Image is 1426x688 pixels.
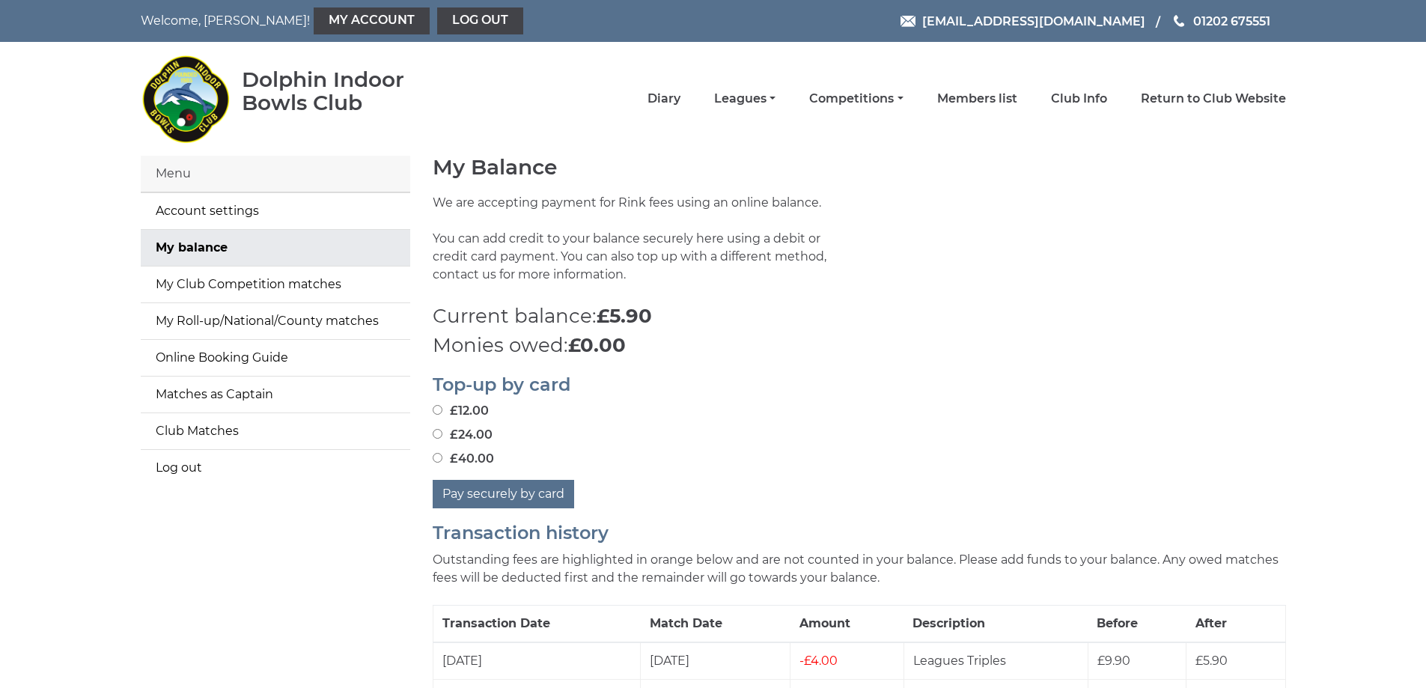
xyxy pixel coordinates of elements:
th: After [1186,605,1285,642]
a: My Roll-up/National/County matches [141,303,410,339]
a: Competitions [809,91,903,107]
th: Amount [790,605,904,642]
a: Phone us 01202 675551 [1171,12,1270,31]
p: Outstanding fees are highlighted in orange below and are not counted in your balance. Please add ... [433,551,1286,587]
p: We are accepting payment for Rink fees using an online balance. You can add credit to your balanc... [433,194,848,302]
input: £40.00 [433,453,442,463]
h1: My Balance [433,156,1286,179]
span: 01202 675551 [1193,13,1270,28]
p: Current balance: [433,302,1286,331]
th: Before [1088,605,1186,642]
input: £12.00 [433,405,442,415]
span: £5.90 [1195,654,1228,668]
button: Pay securely by card [433,480,574,508]
a: Log out [437,7,523,34]
a: Matches as Captain [141,377,410,413]
span: £9.90 [1097,654,1130,668]
strong: £0.00 [568,333,626,357]
a: My Account [314,7,430,34]
img: Email [901,16,915,27]
span: [EMAIL_ADDRESS][DOMAIN_NAME] [922,13,1145,28]
input: £24.00 [433,429,442,439]
div: Menu [141,156,410,192]
img: Phone us [1174,15,1184,27]
th: Match Date [641,605,790,642]
th: Transaction Date [433,605,641,642]
h2: Top-up by card [433,375,1286,395]
nav: Welcome, [PERSON_NAME]! [141,7,605,34]
td: [DATE] [641,642,790,680]
label: £40.00 [433,450,494,468]
a: Email [EMAIL_ADDRESS][DOMAIN_NAME] [901,12,1145,31]
a: Leagues [714,91,776,107]
a: My balance [141,230,410,266]
span: £4.00 [799,654,838,668]
td: Leagues Triples [904,642,1088,680]
a: Online Booking Guide [141,340,410,376]
img: Dolphin Indoor Bowls Club [141,46,231,151]
a: Log out [141,450,410,486]
a: Club Matches [141,413,410,449]
a: Return to Club Website [1141,91,1286,107]
strong: £5.90 [597,304,652,328]
a: Diary [648,91,680,107]
label: £24.00 [433,426,493,444]
a: Account settings [141,193,410,229]
a: Members list [937,91,1017,107]
th: Description [904,605,1088,642]
a: Club Info [1051,91,1107,107]
h2: Transaction history [433,523,1286,543]
p: Monies owed: [433,331,1286,360]
a: My Club Competition matches [141,267,410,302]
td: [DATE] [433,642,641,680]
div: Dolphin Indoor Bowls Club [242,68,452,115]
label: £12.00 [433,402,489,420]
